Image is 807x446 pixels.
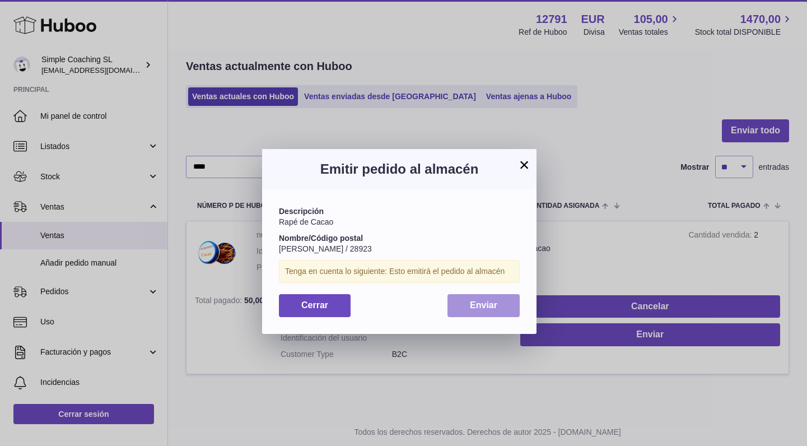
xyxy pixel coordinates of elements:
[447,294,520,317] button: Enviar
[279,207,324,216] strong: Descripción
[279,234,363,243] strong: Nombre/Código postal
[301,300,328,310] span: Cerrar
[279,294,351,317] button: Cerrar
[517,158,531,171] button: ×
[279,260,520,283] div: Tenga en cuenta lo siguiente: Esto emitirá el pedido al almacén
[279,160,520,178] h3: Emitir pedido al almacén
[279,217,333,226] span: Rapé de Cacao
[279,244,372,253] span: [PERSON_NAME] / 28923
[470,300,497,310] span: Enviar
